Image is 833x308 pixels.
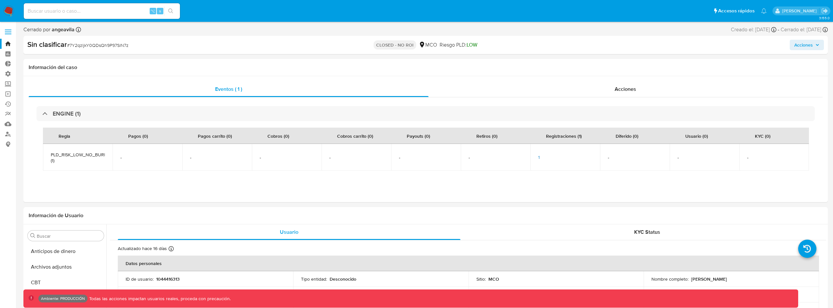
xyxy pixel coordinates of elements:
[467,41,477,49] span: LOW
[120,128,156,144] div: Pagos (0)
[25,259,106,275] button: Archivos adjuntos
[469,128,505,144] div: Retiros (0)
[469,155,523,161] span: -
[399,155,453,161] span: -
[126,276,154,282] p: ID de usuario :
[677,155,731,161] span: -
[30,233,35,238] button: Buscar
[51,152,105,163] span: PLD_RISK_LOW_NO_BUREAU (1)
[118,245,167,252] p: Actualizado hace 16 días
[29,212,83,219] h1: Información de Usuario
[215,85,242,93] span: Eventos ( 1 )
[27,39,67,49] b: Sin clasificar
[488,276,499,282] p: MCO
[51,128,78,144] div: Regla
[761,8,767,14] a: Notificaciones
[691,276,727,282] p: [PERSON_NAME]
[330,276,356,282] p: Desconocido
[190,155,244,161] span: -
[608,128,646,144] div: Diferido (0)
[280,228,298,236] span: Usuario
[538,154,540,161] span: 1
[37,233,101,239] input: Buscar
[651,276,689,282] p: Nombre completo :
[419,41,437,49] div: MCO
[782,8,819,14] p: esteban.salas@mercadolibre.com.co
[399,128,438,144] div: Payouts (0)
[634,228,660,236] span: KYC Status
[24,7,180,15] input: Buscar usuario o caso...
[41,297,85,300] p: Ambiente: PRODUCCIÓN
[329,155,383,161] span: -
[301,276,327,282] p: Tipo entidad :
[747,155,801,161] span: -
[53,110,81,117] h3: ENGINE (1)
[608,155,662,161] span: -
[440,41,477,49] span: Riesgo PLD:
[260,155,314,161] span: -
[677,128,716,144] div: Usuario (0)
[164,7,177,16] button: search-icon
[120,155,174,161] span: -
[538,128,590,144] div: Registraciones (1)
[88,296,231,302] p: Todas las acciones impactan usuarios reales, proceda con precaución.
[50,26,75,33] b: angeavila
[790,40,824,50] button: Acciones
[747,128,778,144] div: KYC (0)
[190,128,240,144] div: Pagos carrito (0)
[794,40,813,50] span: Acciones
[118,256,819,271] th: Datos personales
[25,244,106,259] button: Anticipos de dinero
[731,26,776,33] div: Creado el: [DATE]
[150,8,155,14] span: ⌥
[260,128,297,144] div: Cobros (0)
[67,42,129,49] span: # 7Y2qzljkY0QDsQh9P97SlN7z
[821,7,828,14] a: Salir
[29,64,823,71] h1: Información del caso
[156,276,180,282] p: 1044416313
[476,276,486,282] p: Sitio :
[374,40,416,49] p: CLOSED - NO ROI
[718,7,755,14] span: Accesos rápidos
[23,26,75,33] span: Cerrado por
[781,26,828,33] div: Cerrado el: [DATE]
[329,128,381,144] div: Cobros carrito (0)
[615,85,636,93] span: Acciones
[36,106,815,121] div: ENGINE (1)
[778,26,779,33] span: -
[159,8,161,14] span: s
[25,275,106,290] button: CBT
